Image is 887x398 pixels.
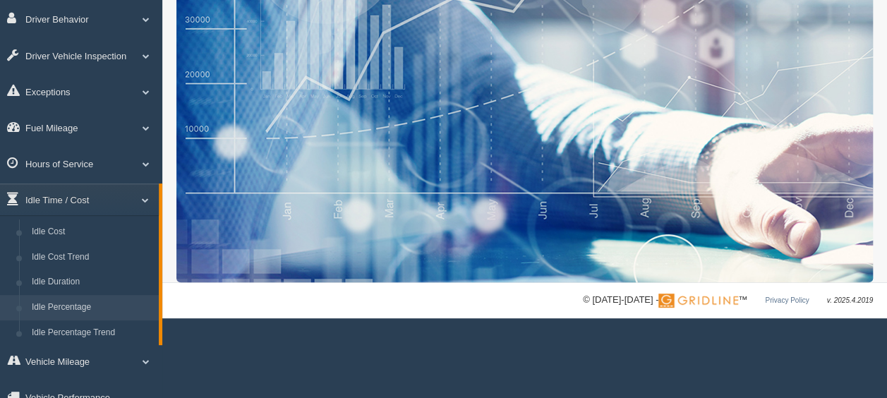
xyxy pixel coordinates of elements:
[25,219,159,245] a: Idle Cost
[25,270,159,295] a: Idle Duration
[25,245,159,270] a: Idle Cost Trend
[25,320,159,346] a: Idle Percentage Trend
[658,294,738,308] img: Gridline
[827,296,873,304] span: v. 2025.4.2019
[25,295,159,320] a: Idle Percentage
[765,296,809,304] a: Privacy Policy
[583,293,873,308] div: © [DATE]-[DATE] - ™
